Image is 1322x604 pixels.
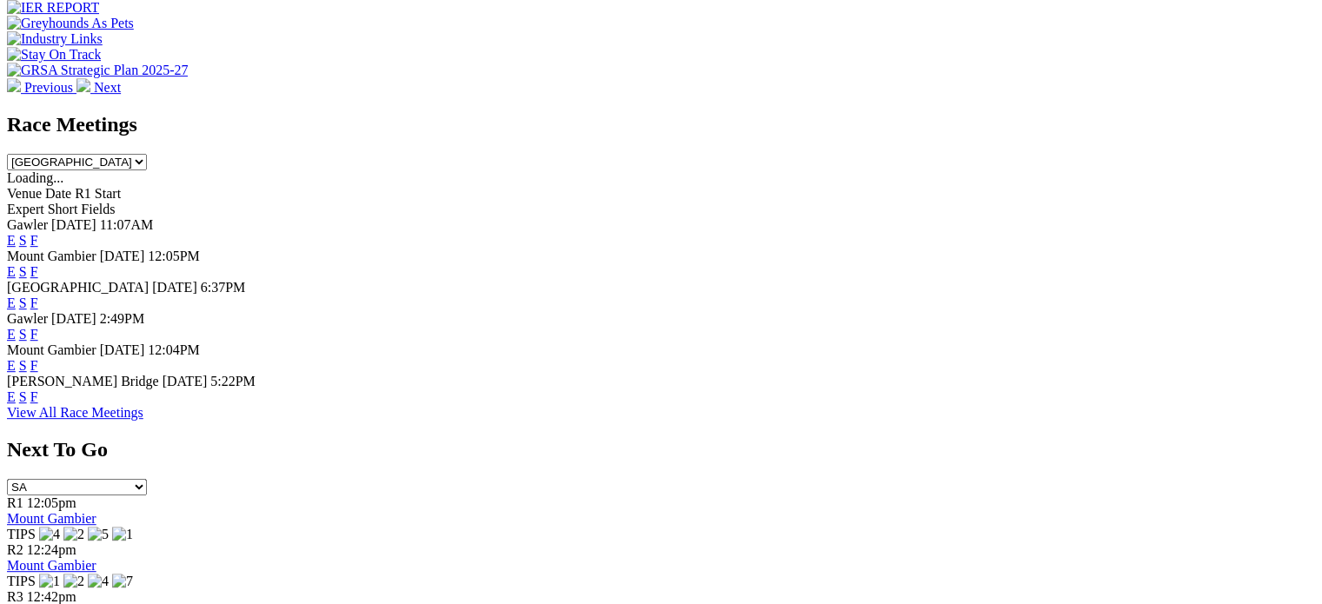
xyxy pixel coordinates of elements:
[30,389,38,404] a: F
[24,80,73,95] span: Previous
[30,264,38,279] a: F
[51,217,96,232] span: [DATE]
[19,389,27,404] a: S
[148,342,200,357] span: 12:04PM
[7,170,63,185] span: Loading...
[7,264,16,279] a: E
[112,574,133,589] img: 7
[163,374,208,388] span: [DATE]
[19,327,27,342] a: S
[7,311,48,326] span: Gawler
[7,542,23,557] span: R2
[7,295,16,310] a: E
[7,358,16,373] a: E
[30,295,38,310] a: F
[19,358,27,373] a: S
[7,78,21,92] img: chevron-left-pager-white.svg
[7,389,16,404] a: E
[7,80,76,95] a: Previous
[7,47,101,63] img: Stay On Track
[39,527,60,542] img: 4
[75,186,121,201] span: R1 Start
[7,202,44,216] span: Expert
[7,574,36,588] span: TIPS
[201,280,246,295] span: 6:37PM
[152,280,197,295] span: [DATE]
[112,527,133,542] img: 1
[76,80,121,95] a: Next
[100,249,145,263] span: [DATE]
[30,358,38,373] a: F
[7,113,1315,136] h2: Race Meetings
[39,574,60,589] img: 1
[19,233,27,248] a: S
[7,249,96,263] span: Mount Gambier
[7,31,103,47] img: Industry Links
[7,374,159,388] span: [PERSON_NAME] Bridge
[48,202,78,216] span: Short
[7,495,23,510] span: R1
[27,589,76,604] span: 12:42pm
[7,511,96,526] a: Mount Gambier
[19,295,27,310] a: S
[7,438,1315,461] h2: Next To Go
[94,80,121,95] span: Next
[7,63,188,78] img: GRSA Strategic Plan 2025-27
[63,574,84,589] img: 2
[81,202,115,216] span: Fields
[7,405,143,420] a: View All Race Meetings
[7,280,149,295] span: [GEOGRAPHIC_DATA]
[19,264,27,279] a: S
[63,527,84,542] img: 2
[7,327,16,342] a: E
[88,527,109,542] img: 5
[7,186,42,201] span: Venue
[210,374,256,388] span: 5:22PM
[7,527,36,541] span: TIPS
[51,311,96,326] span: [DATE]
[100,311,145,326] span: 2:49PM
[30,327,38,342] a: F
[7,233,16,248] a: E
[88,574,109,589] img: 4
[30,233,38,248] a: F
[7,589,23,604] span: R3
[7,342,96,357] span: Mount Gambier
[27,495,76,510] span: 12:05pm
[100,342,145,357] span: [DATE]
[7,558,96,573] a: Mount Gambier
[100,217,154,232] span: 11:07AM
[148,249,200,263] span: 12:05PM
[76,78,90,92] img: chevron-right-pager-white.svg
[27,542,76,557] span: 12:24pm
[7,217,48,232] span: Gawler
[7,16,134,31] img: Greyhounds As Pets
[45,186,71,201] span: Date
